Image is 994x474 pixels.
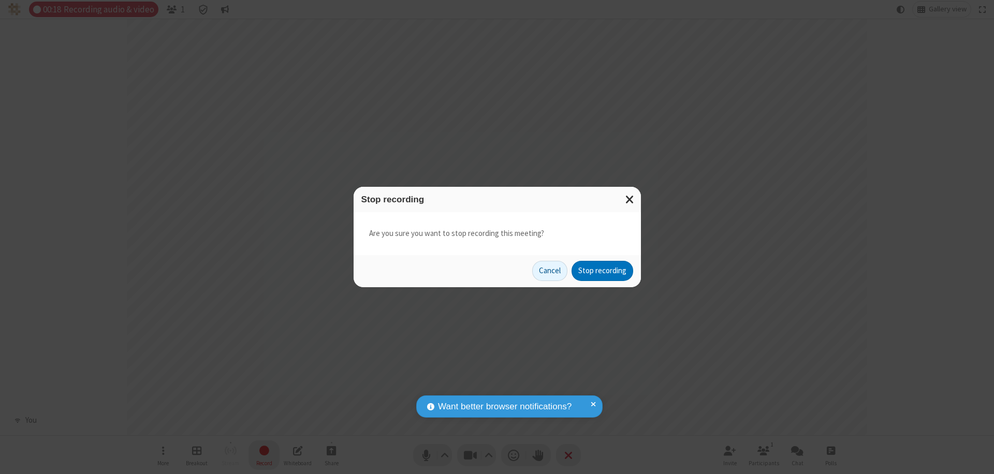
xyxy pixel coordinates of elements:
div: Are you sure you want to stop recording this meeting? [354,212,641,255]
button: Cancel [532,261,567,282]
button: Close modal [619,187,641,212]
h3: Stop recording [361,195,633,204]
button: Stop recording [572,261,633,282]
span: Want better browser notifications? [438,400,572,413]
